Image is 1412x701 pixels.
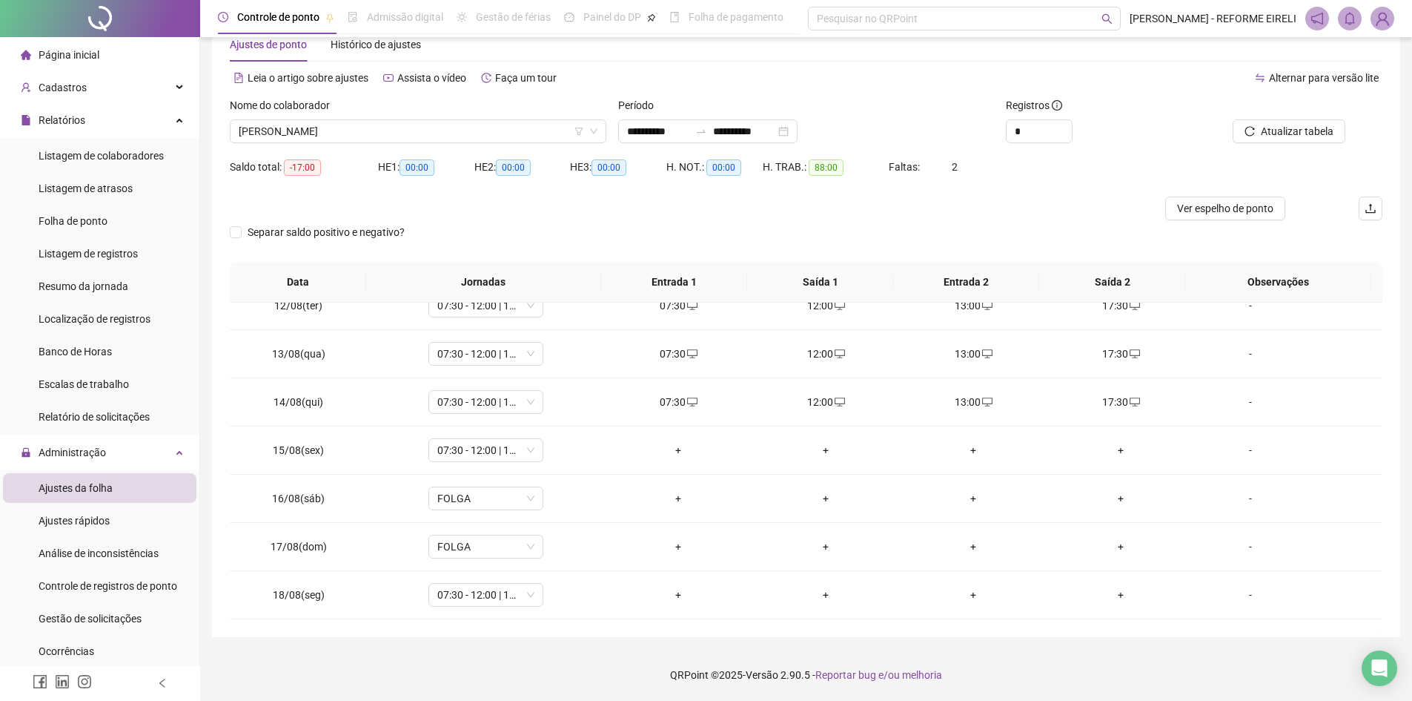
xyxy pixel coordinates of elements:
[39,547,159,559] span: Análise de inconsistências
[952,161,958,173] span: 2
[33,674,47,689] span: facebook
[764,587,888,603] div: +
[348,12,358,22] span: file-done
[669,12,680,22] span: book
[1365,203,1376,214] span: upload
[1101,13,1113,24] span: search
[601,262,747,303] th: Entrada 1
[230,159,378,176] div: Saldo total:
[273,444,324,456] span: 15/08(sex)
[570,159,666,176] div: HE 3:
[912,297,1035,314] div: 13:00
[763,159,889,176] div: H. TRAB.:
[1207,394,1294,410] div: -
[746,669,778,681] span: Versão
[1207,539,1294,555] div: -
[706,159,741,176] span: 00:00
[495,72,557,84] span: Faça um tour
[271,541,327,553] span: 17/08(dom)
[1177,200,1273,217] span: Ver espelho de ponto
[230,39,307,50] span: Ajustes de ponto
[437,584,534,606] span: 07:30 - 12:00 | 13:00 - 17:30
[1128,349,1140,359] span: desktop
[77,674,92,689] span: instagram
[437,536,534,558] span: FOLGA
[457,12,467,22] span: sun
[912,539,1035,555] div: +
[695,125,707,137] span: swap-right
[1371,7,1393,30] img: 70416
[21,115,31,125] span: file
[400,159,434,176] span: 00:00
[912,394,1035,410] div: 13:00
[39,150,164,162] span: Listagem de colaboradores
[39,613,142,625] span: Gestão de solicitações
[689,11,783,23] span: Folha de pagamento
[617,442,740,458] div: +
[157,678,168,688] span: left
[1343,12,1356,25] span: bell
[39,49,99,61] span: Página inicial
[695,125,707,137] span: to
[331,39,421,50] span: Histórico de ajustes
[1128,397,1140,407] span: desktop
[647,13,656,22] span: pushpin
[1362,651,1397,686] div: Open Intercom Messenger
[366,262,601,303] th: Jornadas
[273,589,325,601] span: 18/08(seg)
[39,215,107,227] span: Folha de ponto
[1052,100,1062,111] span: info-circle
[981,300,992,311] span: desktop
[1207,490,1294,507] div: -
[764,539,888,555] div: +
[1059,394,1183,410] div: 17:30
[1059,442,1183,458] div: +
[437,294,534,317] span: 07:30 - 12:00 | 13:00 - 17:30
[912,346,1035,362] div: 13:00
[39,346,112,358] span: Banco de Horas
[1207,297,1294,314] div: -
[764,490,888,507] div: +
[39,447,106,458] span: Administração
[274,300,322,312] span: 12/08(ter)
[666,159,763,176] div: H. NOT.:
[230,262,366,303] th: Data
[893,262,1039,303] th: Entrada 2
[889,161,922,173] span: Faltas:
[1197,274,1359,290] span: Observações
[1059,346,1183,362] div: 17:30
[1059,490,1183,507] div: +
[564,12,574,22] span: dashboard
[617,539,740,555] div: +
[481,73,491,83] span: history
[1130,10,1296,27] span: [PERSON_NAME] - REFORME EIRELI
[230,97,339,113] label: Nome do colaborador
[39,313,150,325] span: Localização de registros
[383,73,394,83] span: youtube
[1006,97,1062,113] span: Registros
[617,394,740,410] div: 07:30
[1244,126,1255,136] span: reload
[617,490,740,507] div: +
[1207,587,1294,603] div: -
[1165,197,1285,220] button: Ver espelho de ponto
[200,649,1412,701] footer: QRPoint © 2025 - 2.90.5 -
[437,343,534,365] span: 07:30 - 12:00 | 13:00 - 17:30
[1261,123,1333,139] span: Atualizar tabela
[21,447,31,458] span: lock
[981,349,992,359] span: desktop
[912,442,1035,458] div: +
[764,394,888,410] div: 12:00
[272,493,325,504] span: 16/08(sáb)
[272,348,325,360] span: 13/08(qua)
[764,297,888,314] div: 12:00
[248,72,368,84] span: Leia o artigo sobre ajustes
[833,300,845,311] span: desktop
[981,397,992,407] span: desktop
[815,669,942,681] span: Reportar bug e/ou melhoria
[39,378,129,390] span: Escalas de trabalho
[242,224,411,240] span: Separar saldo positivo e negativo?
[437,391,534,413] span: 07:30 - 12:00 | 13:00 - 17:30
[39,580,177,592] span: Controle de registros de ponto
[1059,539,1183,555] div: +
